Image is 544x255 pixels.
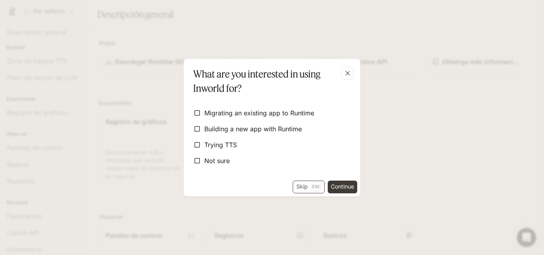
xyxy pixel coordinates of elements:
[204,124,302,134] span: Building a new app with Runtime
[328,181,357,193] button: Continue
[204,156,230,165] span: Not sure
[517,228,536,247] iframe: Intercom live chat
[311,182,321,191] p: Esc
[193,67,348,95] p: What are you interested in using Inworld for?
[204,108,314,118] span: Migrating an existing app to Runtime
[204,140,237,150] span: Trying TTS
[293,181,325,193] button: SkipEsc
